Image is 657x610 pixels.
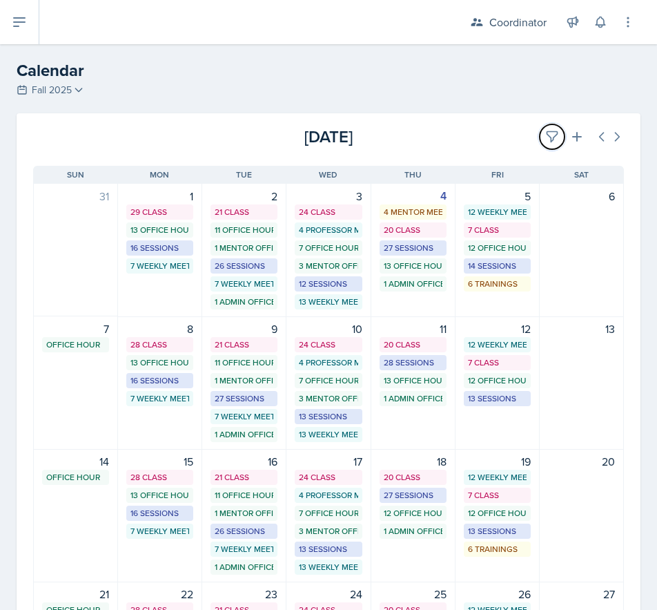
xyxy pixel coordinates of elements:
[491,169,504,181] span: Fri
[130,489,189,502] div: 13 Office Hours
[464,188,531,204] div: 5
[380,321,447,337] div: 11
[210,188,277,204] div: 2
[215,507,273,520] div: 1 Mentor Office Hour
[548,453,615,470] div: 20
[215,392,273,405] div: 27 Sessions
[126,321,193,337] div: 8
[384,278,442,290] div: 1 Admin Office Hour
[299,374,357,387] div: 7 Office Hours
[299,507,357,520] div: 7 Office Hours
[299,428,357,441] div: 13 Weekly Meetings
[150,169,169,181] span: Mon
[468,392,527,405] div: 13 Sessions
[384,525,442,537] div: 1 Admin Office Hour
[464,586,531,602] div: 26
[46,471,105,484] div: Office Hour
[130,242,189,254] div: 16 Sessions
[384,489,442,502] div: 27 Sessions
[236,169,252,181] span: Tue
[384,374,442,387] div: 13 Office Hours
[126,586,193,602] div: 22
[230,124,426,149] div: [DATE]
[215,278,273,290] div: 7 Weekly Meetings
[384,507,442,520] div: 12 Office Hours
[299,224,357,236] div: 4 Professor Meetings
[384,392,442,405] div: 1 Admin Office Hour
[67,169,84,181] span: Sun
[548,586,615,602] div: 27
[464,321,531,337] div: 12
[468,543,527,555] div: 6 Trainings
[384,242,442,254] div: 27 Sessions
[215,296,273,308] div: 1 Admin Office Hour
[299,356,357,369] div: 4 Professor Meetings
[295,188,362,204] div: 3
[468,489,527,502] div: 7 Class
[42,188,109,204] div: 31
[468,242,527,254] div: 12 Office Hours
[299,410,357,423] div: 13 Sessions
[299,392,357,405] div: 3 Mentor Office Hours
[215,356,273,369] div: 11 Office Hours
[468,374,527,387] div: 12 Office Hours
[404,169,422,181] span: Thu
[130,206,189,218] div: 29 Class
[299,489,357,502] div: 4 Professor Meetings
[126,453,193,470] div: 15
[210,586,277,602] div: 23
[215,428,273,441] div: 1 Admin Office Hour
[295,453,362,470] div: 17
[215,471,273,484] div: 21 Class
[32,83,72,97] span: Fall 2025
[126,188,193,204] div: 1
[380,586,447,602] div: 25
[319,169,337,181] span: Wed
[380,188,447,204] div: 4
[130,339,189,351] div: 28 Class
[299,206,357,218] div: 24 Class
[548,321,615,337] div: 13
[215,206,273,218] div: 21 Class
[468,206,527,218] div: 12 Weekly Meetings
[468,507,527,520] div: 12 Office Hours
[299,543,357,555] div: 13 Sessions
[299,242,357,254] div: 7 Office Hours
[299,296,357,308] div: 13 Weekly Meetings
[42,453,109,470] div: 14
[468,224,527,236] div: 7 Class
[384,339,442,351] div: 20 Class
[130,507,189,520] div: 16 Sessions
[215,242,273,254] div: 1 Mentor Office Hour
[295,586,362,602] div: 24
[468,339,527,351] div: 12 Weekly Meetings
[384,471,442,484] div: 20 Class
[210,453,277,470] div: 16
[468,471,527,484] div: 12 Weekly Meetings
[295,321,362,337] div: 10
[215,339,273,351] div: 21 Class
[299,339,357,351] div: 24 Class
[468,278,527,290] div: 6 Trainings
[215,489,273,502] div: 11 Office Hours
[215,374,273,387] div: 1 Mentor Office Hour
[215,260,273,272] div: 26 Sessions
[46,339,105,351] div: Office Hour
[574,169,589,181] span: Sat
[42,586,109,602] div: 21
[130,374,189,387] div: 16 Sessions
[548,188,615,204] div: 6
[215,224,273,236] div: 11 Office Hours
[130,356,189,369] div: 13 Office Hours
[384,206,442,218] div: 4 Mentor Meetings
[299,561,357,573] div: 13 Weekly Meetings
[130,260,189,272] div: 7 Weekly Meetings
[468,525,527,537] div: 13 Sessions
[464,453,531,470] div: 19
[215,525,273,537] div: 26 Sessions
[42,321,109,337] div: 7
[215,561,273,573] div: 1 Admin Office Hour
[468,260,527,272] div: 14 Sessions
[215,543,273,555] div: 7 Weekly Meetings
[210,321,277,337] div: 9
